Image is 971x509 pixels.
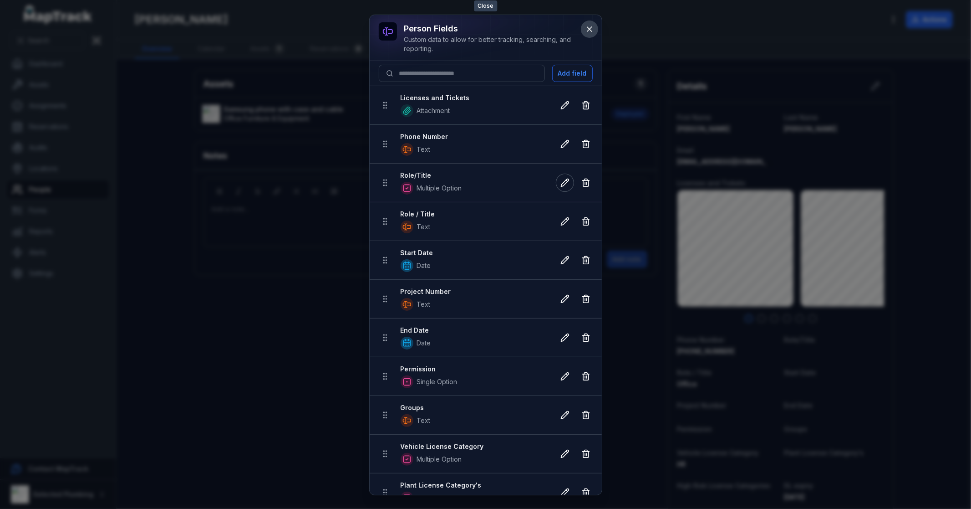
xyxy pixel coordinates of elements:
[401,365,547,374] strong: Permission
[401,210,547,219] strong: Role / Title
[417,261,431,270] span: Date
[401,287,547,296] strong: Project Number
[417,416,431,425] span: Text
[401,248,547,257] strong: Start Date
[417,106,450,115] span: Attachment
[417,222,431,231] span: Text
[404,22,578,35] h3: person fields
[417,339,431,348] span: Date
[401,481,547,490] strong: Plant License Category's
[401,132,547,141] strong: Phone Number
[417,455,462,464] span: Multiple Option
[417,494,462,503] span: Multiple Option
[401,326,547,335] strong: End Date
[474,0,497,11] span: Close
[417,300,431,309] span: Text
[404,35,578,53] div: Custom data to allow for better tracking, searching, and reporting.
[401,171,547,180] strong: Role/Title
[417,377,458,386] span: Single Option
[401,93,547,103] strong: Licenses and Tickets
[401,442,547,451] strong: Vehicle License Category
[552,65,593,82] button: Add field
[417,184,462,193] span: Multiple Option
[401,403,547,412] strong: Groups
[417,145,431,154] span: Text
